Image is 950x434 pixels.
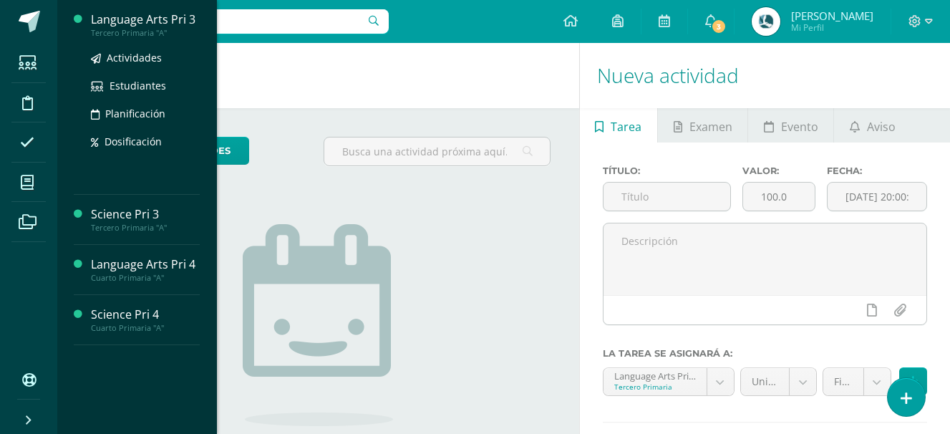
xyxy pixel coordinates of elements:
span: 3 [711,19,727,34]
a: Evento [748,108,833,143]
span: Mi Perfil [791,21,873,34]
div: Cuarto Primaria "A" [91,273,200,283]
div: Language Arts Pri 3 'A' [614,368,696,382]
input: Puntos máximos [743,183,814,211]
a: Science Pri 4Cuarto Primaria "A" [91,307,200,333]
span: Tarea [611,110,641,144]
h1: Actividades [74,43,562,108]
span: [PERSON_NAME] [791,9,873,23]
div: Science Pri 4 [91,307,200,323]
a: Examen [658,108,747,143]
span: Evento [781,110,818,144]
span: Dosificación [105,135,162,148]
a: Language Arts Pri 3 'A'Tercero Primaria [604,368,734,395]
img: 0db7ad12a37ea8aabdf6c45f28ac505c.png [752,7,780,36]
input: Título [604,183,731,211]
a: Tarea [580,108,657,143]
input: Busca un usuario... [67,9,389,34]
div: Cuarto Primaria "A" [91,323,200,333]
a: Planificación [91,105,200,122]
a: Estudiantes [91,77,200,94]
a: Language Arts Pri 3Tercero Primaria "A" [91,11,200,38]
label: La tarea se asignará a: [603,348,927,359]
img: no_activities.png [243,224,393,426]
span: Estudiantes [110,79,166,92]
div: Tercero Primaria "A" [91,28,200,38]
span: Planificación [105,107,165,120]
span: Unidad 4 [752,368,778,395]
div: Tercero Primaria "A" [91,223,200,233]
label: Fecha: [827,165,927,176]
div: Science Pri 3 [91,206,200,223]
span: Actividades [107,51,162,64]
input: Busca una actividad próxima aquí... [324,138,549,165]
a: Unidad 4 [741,368,816,395]
a: Dosificación [91,133,200,150]
a: Language Arts Pri 4Cuarto Primaria "A" [91,256,200,283]
div: Language Arts Pri 4 [91,256,200,273]
a: Aviso [834,108,911,143]
input: Fecha de entrega [828,183,926,211]
label: Valor: [742,165,815,176]
div: Language Arts Pri 3 [91,11,200,28]
a: Actividades [91,49,200,66]
a: Final Evaluation - Unit 4 (20.0%) [823,368,891,395]
label: Título: [603,165,732,176]
span: Aviso [867,110,896,144]
span: Final Evaluation - Unit 4 (20.0%) [834,368,853,395]
h1: Nueva actividad [597,43,933,108]
span: Examen [689,110,732,144]
a: Science Pri 3Tercero Primaria "A" [91,206,200,233]
div: Tercero Primaria [614,382,696,392]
